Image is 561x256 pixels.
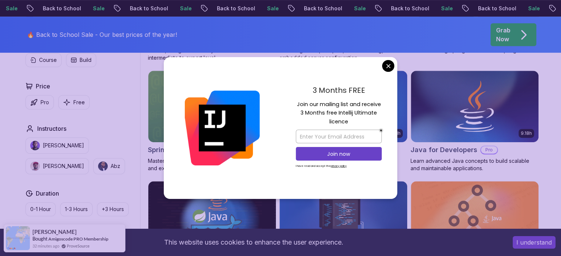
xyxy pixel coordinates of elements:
[66,53,96,67] button: Build
[32,236,48,242] span: Bought
[519,5,543,12] p: Sale
[25,95,54,109] button: Pro
[80,56,91,64] p: Build
[60,202,93,216] button: 1-3 Hours
[97,202,129,216] button: +3 Hours
[171,5,194,12] p: Sale
[295,5,345,12] p: Back to School
[30,141,40,150] img: instructor img
[411,70,539,172] a: Java for Developers card9.18hJava for DevelopersProLearn advanced Java concepts to build scalable...
[411,71,539,142] img: Java for Developers card
[208,5,258,12] p: Back to School
[39,56,57,64] p: Course
[36,189,59,198] h2: Duration
[345,5,368,12] p: Sale
[121,5,171,12] p: Back to School
[411,181,539,253] img: Java Data Structures card
[25,158,89,174] button: instructor img[PERSON_NAME]
[48,236,108,242] a: Amigoscode PRO Membership
[32,243,59,249] span: 32 minutes ago
[258,5,281,12] p: Sale
[148,70,276,172] a: Spring Data JPA card6.65hNEWSpring Data JPAProMaster database management, advanced querying, and ...
[148,145,201,155] h2: Spring Data JPA
[469,5,519,12] p: Back to School
[411,145,477,155] h2: Java for Developers
[521,130,532,136] p: 9.18h
[513,236,555,249] button: Accept cookies
[41,99,49,106] p: Pro
[67,243,90,249] a: ProveSource
[6,226,30,250] img: provesource social proof notification image
[148,157,276,172] p: Master database management, advanced querying, and expert data handling with ease
[111,162,120,170] p: Abz
[25,202,56,216] button: 0-1 Hour
[98,161,108,171] img: instructor img
[280,181,407,253] img: Java CLI Build card
[43,162,84,170] p: [PERSON_NAME]
[30,206,51,213] p: 0-1 Hour
[93,158,125,174] button: instructor imgAbz
[30,161,40,171] img: instructor img
[65,206,88,213] p: 1-3 Hours
[102,206,124,213] p: +3 Hours
[73,99,85,106] p: Free
[411,157,539,172] p: Learn advanced Java concepts to build scalable and maintainable applications.
[382,5,432,12] p: Back to School
[6,234,502,250] div: This website uses cookies to enhance the user experience.
[432,5,456,12] p: Sale
[43,142,84,149] p: [PERSON_NAME]
[37,124,66,133] h2: Instructors
[25,53,62,67] button: Course
[36,82,50,91] h2: Price
[58,95,90,109] button: Free
[148,71,276,142] img: Spring Data JPA card
[496,26,510,43] p: Grab Now
[25,137,89,154] button: instructor img[PERSON_NAME]
[84,5,107,12] p: Sale
[27,30,177,39] p: 🔥 Back to School Sale - Our best prices of the year!
[148,181,276,253] img: Docker for Java Developers card
[32,229,77,235] span: [PERSON_NAME]
[34,5,84,12] p: Back to School
[481,146,497,154] p: Pro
